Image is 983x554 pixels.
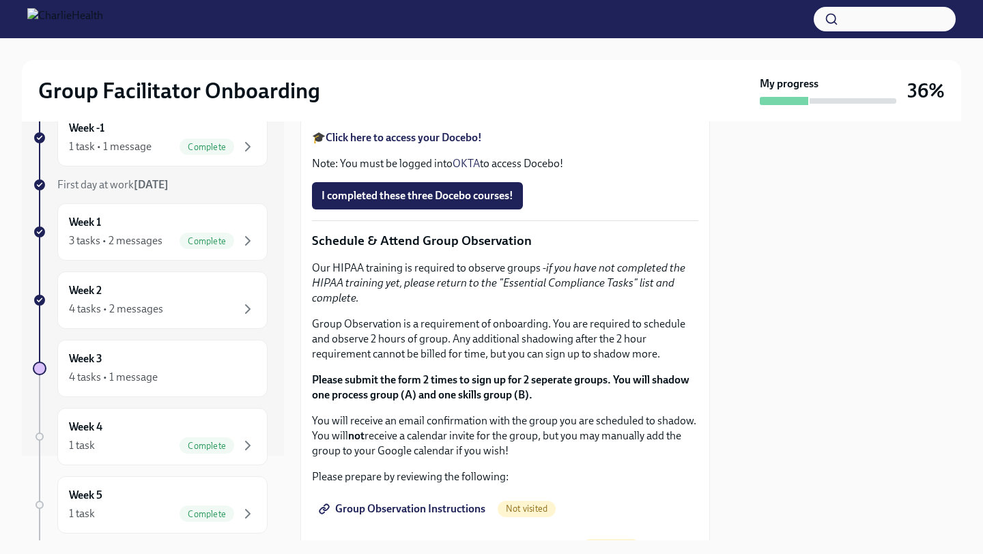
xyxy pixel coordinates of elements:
h6: Week 3 [69,351,102,366]
span: Group Observation Instructions [322,502,485,516]
em: if you have not completed the HIPAA training yet, please return to the "Essential Compliance Task... [312,261,685,304]
p: You will receive an email confirmation with the group you are scheduled to shadow. You will recei... [312,413,698,458]
h6: Week 5 [69,488,102,503]
strong: Please submit the form 2 times to sign up for 2 seperate groups. You will shadow one process grou... [312,373,689,401]
span: Complete this form to schedule your observations [322,540,570,554]
span: Complete [180,142,234,152]
a: Week 24 tasks • 2 messages [33,272,268,329]
h6: Week 2 [69,283,102,298]
div: 3 tasks • 2 messages [69,233,162,248]
a: OKTA [453,157,480,170]
img: CharlieHealth [27,8,103,30]
p: Please prepare by reviewing the following: [312,469,698,484]
h2: Group Facilitator Onboarding [38,77,320,104]
strong: My progress [760,76,818,91]
a: First day at work[DATE] [33,177,268,192]
div: 1 task [69,506,95,521]
h6: Week 4 [69,420,102,435]
div: 4 tasks • 1 message [69,370,158,385]
div: 1 task [69,438,95,453]
h3: 36% [907,78,945,103]
div: 1 task • 1 message [69,139,152,154]
p: Schedule & Attend Group Observation [312,232,698,250]
a: Week 34 tasks • 1 message [33,340,268,397]
p: 🎓 [312,130,698,145]
h6: Week 1 [69,215,101,230]
a: Week -11 task • 1 messageComplete [33,109,268,166]
a: Week 51 taskComplete [33,476,268,534]
p: Our HIPAA training is required to observe groups - [312,261,698,306]
strong: [DATE] [134,178,169,191]
p: Note: You must be logged into to access Docebo! [312,156,698,171]
p: Group Observation is a requirement of onboarding. You are required to schedule and observe 2 hour... [312,317,698,362]
span: First day at work [57,178,169,191]
span: Complete [180,236,234,246]
a: Week 13 tasks • 2 messagesComplete [33,203,268,261]
a: Week 41 taskComplete [33,408,268,465]
div: 4 tasks • 2 messages [69,302,163,317]
span: I completed these three Docebo courses! [322,189,513,203]
strong: not [348,429,365,442]
span: Complete [180,441,234,451]
span: Complete [180,509,234,519]
h6: Week -1 [69,121,104,136]
button: I completed these three Docebo courses! [312,182,523,209]
a: Click here to access your Docebo! [326,131,482,144]
a: Group Observation Instructions [312,495,495,523]
span: Not visited [498,504,556,514]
